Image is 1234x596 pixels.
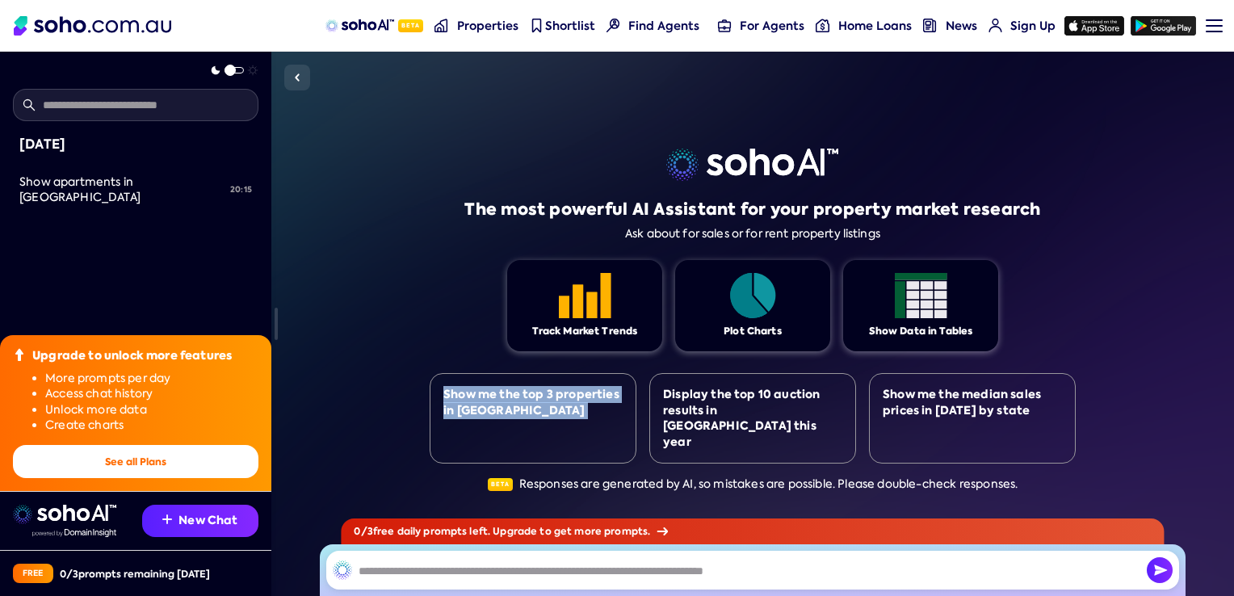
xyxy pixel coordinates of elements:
[488,478,513,491] span: Beta
[333,560,352,580] img: SohoAI logo black
[162,514,172,524] img: Recommendation icon
[718,19,732,32] img: for-agents-nav icon
[1064,16,1124,36] img: app-store icon
[946,18,977,34] span: News
[45,386,258,402] li: Access chat history
[1010,18,1056,34] span: Sign Up
[19,174,224,206] div: Show apartments in NSW
[559,273,611,318] img: Feature 1 icon
[14,16,171,36] img: Soho Logo
[464,198,1040,220] h1: The most powerful AI Assistant for your property market research
[19,134,252,155] div: [DATE]
[1147,557,1173,583] img: Send icon
[1147,557,1173,583] button: Send
[457,18,518,34] span: Properties
[142,505,258,537] button: New Chat
[607,19,620,32] img: Find agents icon
[13,165,224,216] a: Show apartments in [GEOGRAPHIC_DATA]
[628,18,699,34] span: Find Agents
[532,325,638,338] div: Track Market Trends
[32,529,116,537] img: Data provided by Domain Insight
[45,402,258,418] li: Unlock more data
[545,18,595,34] span: Shortlist
[325,19,394,32] img: sohoAI logo
[45,371,258,387] li: More prompts per day
[923,19,937,32] img: news-nav icon
[625,227,880,241] div: Ask about for sales or for rent property listings
[224,172,258,208] div: 20:15
[988,19,1002,32] img: for-agents-nav icon
[32,348,232,364] div: Upgrade to unlock more features
[530,19,544,32] img: shortlist-nav icon
[45,418,258,434] li: Create charts
[398,19,423,32] span: Beta
[341,518,1164,544] div: 0 / 3 free daily prompts left. Upgrade to get more prompts.
[19,174,141,205] span: Show apartments in [GEOGRAPHIC_DATA]
[657,527,668,535] img: Arrow icon
[883,387,1062,418] div: Show me the median sales prices in [DATE] by state
[1131,16,1196,36] img: google-play icon
[838,18,912,34] span: Home Loans
[288,68,307,87] img: Sidebar toggle icon
[13,348,26,361] img: Upgrade icon
[13,564,53,583] div: Free
[13,505,116,524] img: sohoai logo
[816,19,829,32] img: for-agents-nav icon
[60,567,210,581] div: 0 / 3 prompts remaining [DATE]
[869,325,973,338] div: Show Data in Tables
[895,273,947,318] img: Feature 1 icon
[666,149,838,181] img: sohoai logo
[740,18,804,34] span: For Agents
[727,273,779,318] img: Feature 1 icon
[724,325,782,338] div: Plot Charts
[13,445,258,478] button: See all Plans
[663,387,842,450] div: Display the top 10 auction results in [GEOGRAPHIC_DATA] this year
[434,19,448,32] img: properties-nav icon
[488,476,1018,493] div: Responses are generated by AI, so mistakes are possible. Please double-check responses.
[443,387,623,418] div: Show me the top 3 properties in [GEOGRAPHIC_DATA]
